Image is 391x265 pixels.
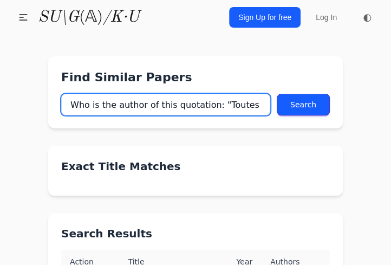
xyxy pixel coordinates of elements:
h2: Exact Title Matches [61,159,330,174]
button: ◐ [356,7,378,28]
button: Search [277,94,330,115]
a: Sign Up for free [229,7,301,28]
i: SU\G [38,9,79,25]
h1: Find Similar Papers [61,69,330,85]
a: SU\G(𝔸)/K·U [38,8,139,27]
span: ◐ [363,12,372,22]
h2: Search Results [61,226,330,241]
input: Enter paper title... [61,94,270,115]
i: /K·U [103,9,139,25]
a: Log In [309,8,343,27]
